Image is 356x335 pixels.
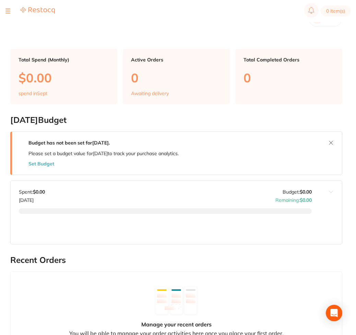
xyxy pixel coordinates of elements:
[10,13,54,23] h2: Dashboard
[131,71,222,85] p: 0
[326,305,342,321] div: Open Intercom Messenger
[28,161,54,166] button: Set Budget
[19,195,45,203] p: [DATE]
[28,151,179,156] p: Please set a budget value for [DATE] to track your purchase analytics.
[10,115,342,125] h2: [DATE] Budget
[235,49,342,104] a: Total Completed Orders0
[123,49,230,104] a: Active Orders0Awaiting delivery
[141,321,212,327] h4: Manage your recent orders
[19,71,109,85] p: $0.00
[21,7,55,15] a: Restocq Logo
[10,255,342,265] h2: Recent Orders
[10,49,117,104] a: Total Spend (Monthly)$0.00spend inSept
[19,189,45,195] p: Spent:
[300,197,312,203] strong: $0.00
[244,57,334,62] p: Total Completed Orders
[275,195,312,203] p: Remaining:
[131,57,222,62] p: Active Orders
[283,189,312,195] p: Budget:
[244,71,334,85] p: 0
[131,91,169,96] p: Awaiting delivery
[300,189,312,195] strong: $0.00
[33,189,45,195] strong: $0.00
[28,140,110,146] strong: Budget has not been set for [DATE] .
[19,91,47,96] p: spend in Sept
[19,57,109,62] p: Total Spend (Monthly)
[321,5,351,16] button: 0 item(s)
[21,7,55,14] img: Restocq Logo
